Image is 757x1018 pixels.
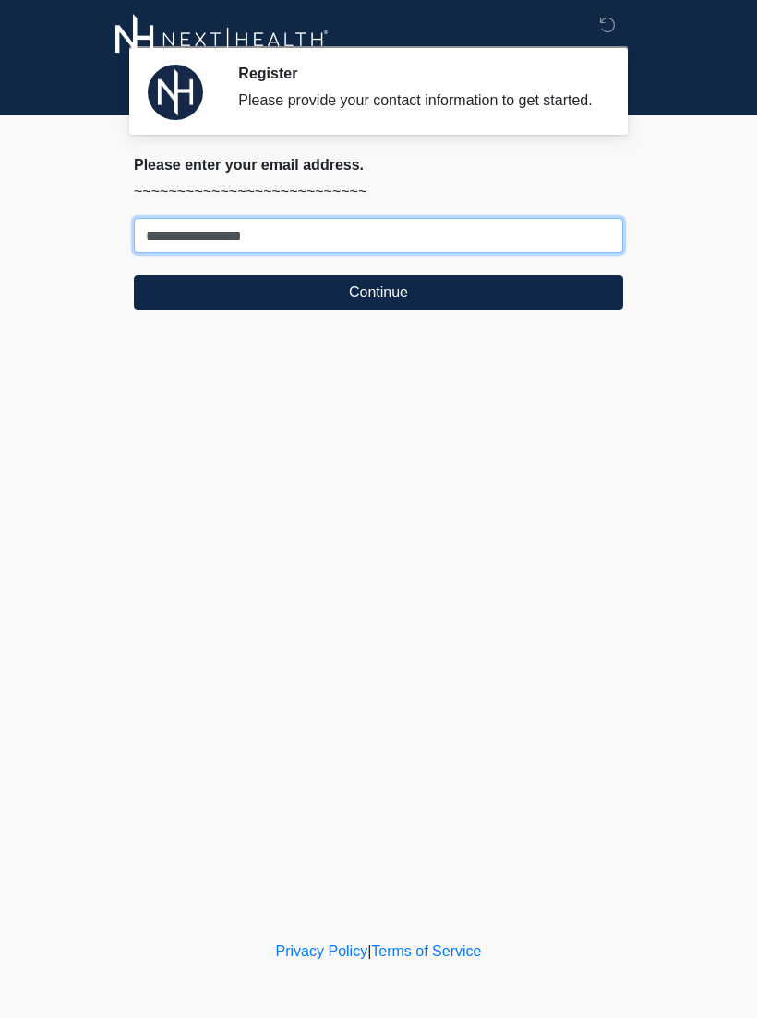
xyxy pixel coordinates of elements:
a: Terms of Service [371,943,481,959]
p: ~~~~~~~~~~~~~~~~~~~~~~~~~~~ [134,181,623,203]
a: Privacy Policy [276,943,368,959]
button: Continue [134,275,623,310]
img: Agent Avatar [148,65,203,120]
img: Next-Health Logo [115,14,329,65]
a: | [367,943,371,959]
div: Please provide your contact information to get started. [238,90,595,112]
h2: Please enter your email address. [134,156,623,174]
